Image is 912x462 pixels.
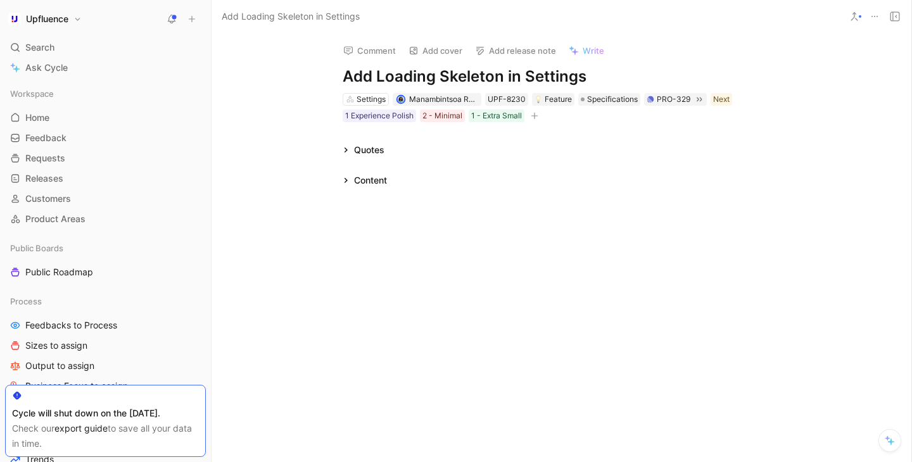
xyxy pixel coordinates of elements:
[343,66,781,87] h1: Add Loading Skeleton in Settings
[5,292,206,396] div: ProcessFeedbacks to ProcessSizes to assignOutput to assignBusiness Focus to assign
[5,10,85,28] button: UpfluenceUpfluence
[222,9,360,24] span: Add Loading Skeleton in Settings
[338,142,389,158] div: Quotes
[10,87,54,100] span: Workspace
[5,169,206,188] a: Releases
[25,152,65,165] span: Requests
[535,93,572,106] div: Feature
[25,132,66,144] span: Feedback
[5,209,206,228] a: Product Areas
[5,292,206,311] div: Process
[488,93,526,106] div: UPF-8230
[338,173,392,188] div: Content
[8,13,21,25] img: Upfluence
[5,108,206,127] a: Home
[713,93,730,106] div: Next
[657,93,690,106] div: PRO-329
[578,93,640,106] div: Specifications
[338,42,402,59] button: Comment
[5,189,206,208] a: Customers
[25,213,85,225] span: Product Areas
[25,40,54,55] span: Search
[54,423,108,434] a: export guide
[469,42,562,59] button: Add release note
[25,359,94,372] span: Output to assign
[25,380,128,392] span: Business Focus to assign
[345,109,414,122] div: 1 Experience Polish
[25,111,49,124] span: Home
[398,96,405,103] img: avatar
[535,96,542,103] img: 💡
[563,42,610,59] button: Write
[5,336,206,355] a: Sizes to assign
[25,266,93,278] span: Public Roadmap
[403,42,468,59] button: Add cover
[5,58,206,77] a: Ask Cycle
[5,149,206,168] a: Requests
[5,263,206,282] a: Public Roadmap
[12,406,199,421] div: Cycle will shut down on the [DATE].
[26,13,68,25] h1: Upfluence
[354,173,387,188] div: Content
[25,192,71,205] span: Customers
[5,128,206,147] a: Feedback
[357,93,386,106] div: Settings
[25,172,63,185] span: Releases
[5,38,206,57] div: Search
[10,242,63,254] span: Public Boards
[422,109,462,122] div: 2 - Minimal
[10,295,42,308] span: Process
[25,60,68,75] span: Ask Cycle
[5,377,206,396] a: Business Focus to assign
[12,421,199,451] div: Check our to save all your data in time.
[5,316,206,335] a: Feedbacks to Process
[25,339,87,352] span: Sizes to assign
[5,239,206,258] div: Public Boards
[354,142,384,158] div: Quotes
[409,94,510,104] span: Manambintsoa RABETRANO
[25,319,117,332] span: Feedbacks to Process
[587,93,638,106] span: Specifications
[5,84,206,103] div: Workspace
[583,45,604,56] span: Write
[471,109,522,122] div: 1 - Extra Small
[5,239,206,282] div: Public BoardsPublic Roadmap
[5,356,206,375] a: Output to assign
[532,93,574,106] div: 💡Feature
